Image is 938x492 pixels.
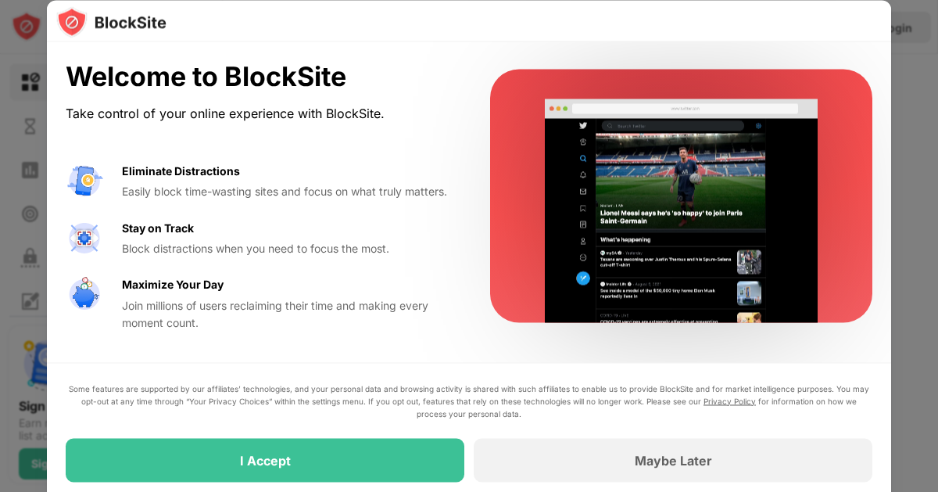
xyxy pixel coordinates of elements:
div: Join millions of users reclaiming their time and making every moment count. [122,296,453,332]
img: value-safe-time.svg [66,276,103,314]
div: Eliminate Distractions [122,162,240,179]
div: Maybe Later [635,452,712,468]
div: Maximize Your Day [122,276,224,293]
div: Some features are supported by our affiliates’ technologies, and your personal data and browsing ... [66,382,872,419]
a: Privacy Policy [703,396,756,405]
div: Block distractions when you need to focus the most. [122,239,453,257]
div: Take control of your online experience with BlockSite. [66,102,453,124]
div: I Accept [240,452,291,468]
img: value-focus.svg [66,219,103,257]
div: Welcome to BlockSite [66,61,453,93]
img: logo-blocksite.svg [56,6,166,38]
div: Easily block time-wasting sites and focus on what truly matters. [122,183,453,200]
img: value-avoid-distractions.svg [66,162,103,199]
div: Stay on Track [122,219,194,236]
